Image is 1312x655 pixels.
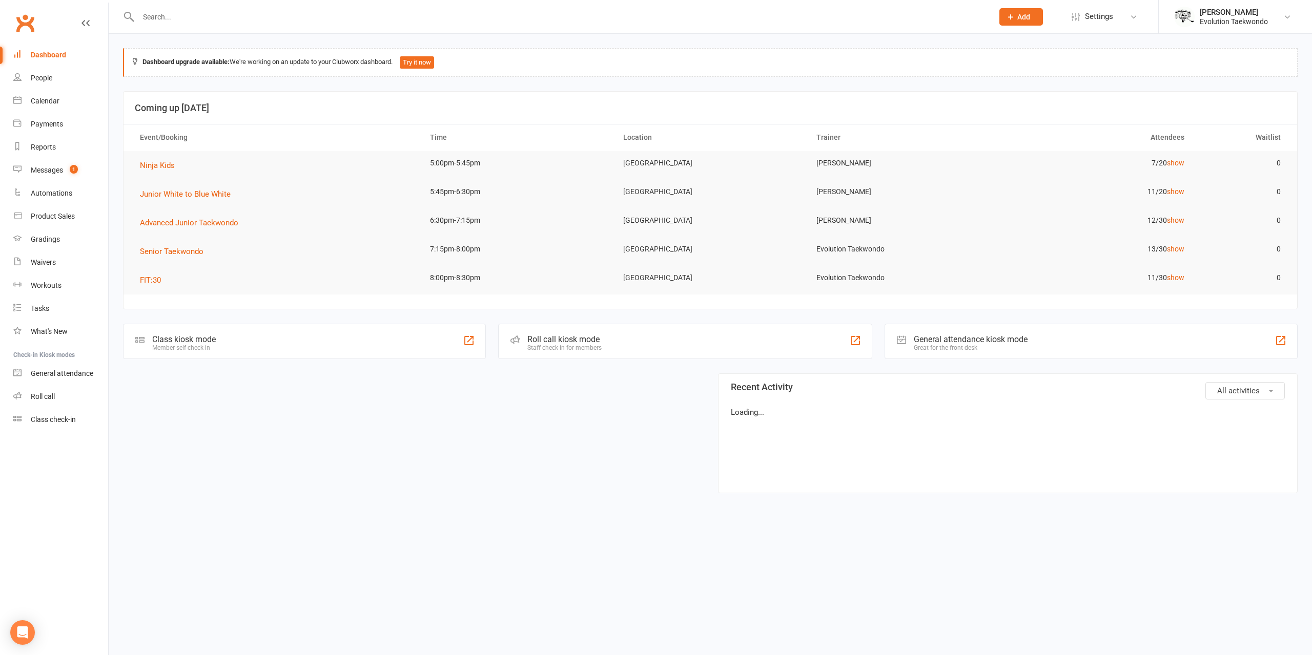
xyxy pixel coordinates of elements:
div: Staff check-in for members [527,344,602,351]
h3: Coming up [DATE] [135,103,1286,113]
div: People [31,74,52,82]
div: Roll call kiosk mode [527,334,602,344]
td: [GEOGRAPHIC_DATA] [614,208,807,233]
span: FIT:30 [140,276,161,285]
td: [GEOGRAPHIC_DATA] [614,237,807,261]
td: Evolution Taekwondo [807,266,1000,290]
div: Waivers [31,258,56,266]
td: 5:00pm-5:45pm [421,151,614,175]
button: Add [999,8,1043,26]
th: Location [614,124,807,151]
div: General attendance kiosk mode [914,334,1028,344]
div: [PERSON_NAME] [1200,8,1268,17]
td: [GEOGRAPHIC_DATA] [614,180,807,204]
div: Open Intercom Messenger [10,620,35,645]
td: 12/30 [1000,208,1194,233]
a: show [1167,273,1184,282]
div: Class kiosk mode [152,334,216,344]
a: Gradings [13,228,108,251]
td: 8:00pm-8:30pm [421,266,614,290]
button: FIT:30 [140,274,168,286]
div: Reports [31,143,56,151]
div: Messages [31,166,63,174]
a: show [1167,216,1184,224]
td: 0 [1194,180,1290,204]
button: Junior White to Blue White [140,188,238,200]
span: All activities [1217,386,1260,395]
td: [GEOGRAPHIC_DATA] [614,151,807,175]
span: 1 [70,165,78,174]
a: Clubworx [12,10,38,36]
a: Tasks [13,297,108,320]
a: General attendance kiosk mode [13,362,108,385]
div: Member self check-in [152,344,216,351]
a: Roll call [13,385,108,408]
input: Search... [135,10,986,24]
img: thumb_image1604702925.png [1174,7,1195,27]
div: Payments [31,120,63,128]
a: Reports [13,136,108,159]
a: Calendar [13,90,108,113]
div: Workouts [31,281,61,289]
h3: Recent Activity [731,382,1285,392]
div: Dashboard [31,51,66,59]
span: Advanced Junior Taekwondo [140,218,238,227]
a: Messages 1 [13,159,108,182]
a: show [1167,159,1184,167]
th: Waitlist [1194,124,1290,151]
span: Add [1017,13,1030,21]
td: 11/20 [1000,180,1194,204]
td: [GEOGRAPHIC_DATA] [614,266,807,290]
th: Trainer [807,124,1000,151]
div: Automations [31,189,72,197]
td: Evolution Taekwondo [807,237,1000,261]
span: Junior White to Blue White [140,189,231,199]
button: Try it now [400,56,434,69]
td: 5:45pm-6:30pm [421,180,614,204]
a: Workouts [13,274,108,297]
td: 0 [1194,266,1290,290]
p: Loading... [731,406,1285,418]
div: Product Sales [31,212,75,220]
button: Advanced Junior Taekwondo [140,217,245,229]
button: Ninja Kids [140,159,182,172]
div: What's New [31,327,68,335]
td: 11/30 [1000,266,1194,290]
span: Settings [1085,5,1113,28]
th: Attendees [1000,124,1194,151]
div: Roll call [31,392,55,400]
button: All activities [1205,382,1285,399]
a: show [1167,187,1184,196]
strong: Dashboard upgrade available: [142,58,230,66]
a: Automations [13,182,108,205]
div: We're working on an update to your Clubworx dashboard. [123,48,1298,77]
td: 0 [1194,208,1290,233]
a: Waivers [13,251,108,274]
td: 0 [1194,237,1290,261]
a: show [1167,245,1184,253]
a: People [13,67,108,90]
div: Tasks [31,304,49,312]
a: Dashboard [13,44,108,67]
td: 13/30 [1000,237,1194,261]
button: Senior Taekwondo [140,245,211,258]
div: Calendar [31,97,59,105]
td: [PERSON_NAME] [807,208,1000,233]
td: 7/20 [1000,151,1194,175]
span: Senior Taekwondo [140,247,203,256]
th: Event/Booking [131,124,421,151]
td: 0 [1194,151,1290,175]
td: [PERSON_NAME] [807,151,1000,175]
a: What's New [13,320,108,343]
div: General attendance [31,369,93,377]
span: Ninja Kids [140,161,175,170]
div: Great for the front desk [914,344,1028,351]
div: Evolution Taekwondo [1200,17,1268,26]
a: Payments [13,113,108,136]
div: Class check-in [31,415,76,424]
a: Product Sales [13,205,108,228]
td: [PERSON_NAME] [807,180,1000,204]
a: Class kiosk mode [13,408,108,431]
td: 7:15pm-8:00pm [421,237,614,261]
td: 6:30pm-7:15pm [421,208,614,233]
